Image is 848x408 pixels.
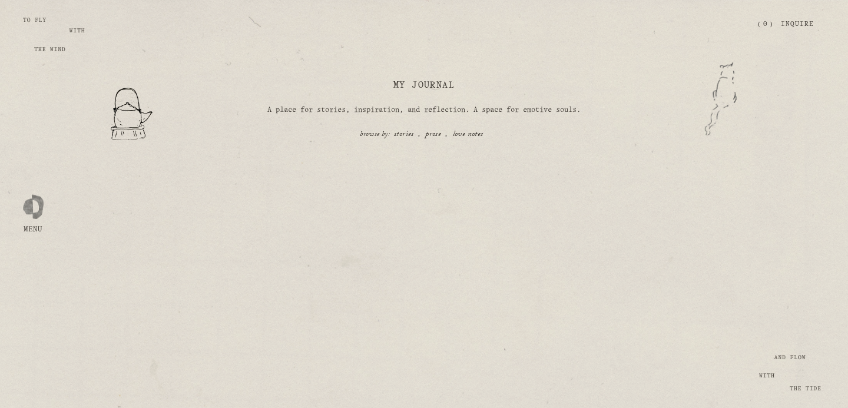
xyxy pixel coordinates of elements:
[758,21,760,27] span: (
[770,21,773,27] span: )
[453,128,483,141] a: love notes
[394,128,414,141] a: stories
[763,21,767,27] span: 0
[231,105,618,115] p: A place for stories, inspiration, and reflection. A space for emotive souls.
[781,14,814,35] a: Inquire
[231,79,618,92] h1: My Journal
[425,128,441,141] a: prose
[758,20,772,29] a: 0 items in cart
